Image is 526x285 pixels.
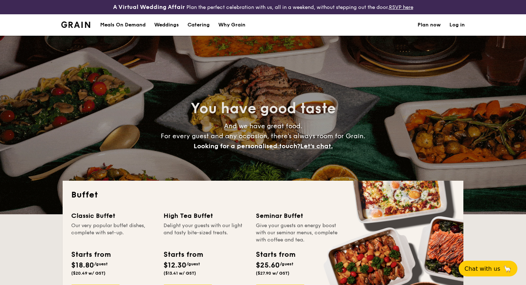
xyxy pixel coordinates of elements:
[464,265,500,272] span: Chat with us
[389,4,413,10] a: RSVP here
[187,14,210,36] h1: Catering
[418,14,441,36] a: Plan now
[186,261,200,266] span: /guest
[61,21,90,28] a: Logotype
[256,261,280,270] span: $25.60
[96,14,150,36] a: Meals On Demand
[71,261,94,270] span: $18.80
[113,3,185,11] h4: A Virtual Wedding Affair
[88,3,438,11] div: Plan the perfect celebration with us, all in a weekend, without stepping out the door.
[164,261,186,270] span: $12.30
[71,189,455,201] h2: Buffet
[256,211,340,221] div: Seminar Buffet
[256,222,340,244] div: Give your guests an energy boost with our seminar menus, complete with coffee and tea.
[218,14,245,36] div: Why Grain
[256,249,295,260] div: Starts from
[71,271,106,276] span: ($20.49 w/ GST)
[214,14,250,36] a: Why Grain
[71,222,155,244] div: Our very popular buffet dishes, complete with set-up.
[164,271,196,276] span: ($13.41 w/ GST)
[150,14,183,36] a: Weddings
[256,271,289,276] span: ($27.90 w/ GST)
[503,265,512,273] span: 🦙
[164,249,203,260] div: Starts from
[164,222,247,244] div: Delight your guests with our light and tasty bite-sized treats.
[71,211,155,221] div: Classic Buffet
[71,249,110,260] div: Starts from
[183,14,214,36] a: Catering
[449,14,465,36] a: Log in
[459,261,517,276] button: Chat with us🦙
[154,14,179,36] div: Weddings
[164,211,247,221] div: High Tea Buffet
[100,14,146,36] div: Meals On Demand
[61,21,90,28] img: Grain
[300,142,333,150] span: Let's chat.
[280,261,293,266] span: /guest
[94,261,108,266] span: /guest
